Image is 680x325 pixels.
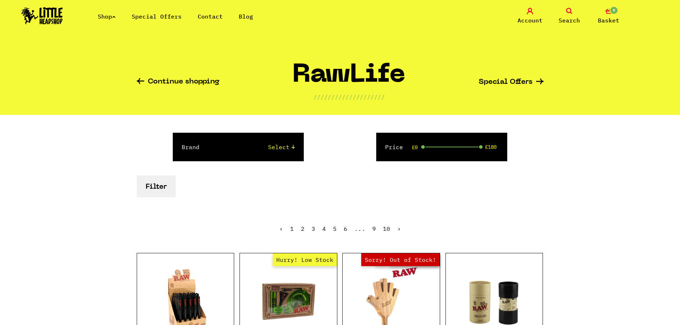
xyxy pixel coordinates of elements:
[372,225,376,232] a: 9
[312,225,315,232] a: 3
[313,93,385,101] p: ////////////////////
[412,144,418,150] span: £0
[21,7,63,24] img: Little Head Shop Logo
[301,225,304,232] a: 2
[354,225,365,232] span: ...
[610,6,618,15] span: 0
[182,143,200,151] label: Brand
[279,225,283,232] span: ‹
[132,13,182,20] a: Special Offers
[361,253,440,266] span: Sorry! Out of Stock!
[322,225,326,232] a: 4
[344,225,347,232] a: 6
[598,16,619,25] span: Basket
[397,225,401,232] a: Next »
[383,225,390,232] a: 10
[333,225,337,232] a: 5
[479,78,544,86] a: Special Offers
[292,63,406,93] h1: RawLife
[518,16,543,25] span: Account
[198,13,223,20] a: Contact
[279,226,283,232] li: « Previous
[137,176,176,197] button: Filter
[559,16,580,25] span: Search
[591,8,626,25] a: 0 Basket
[485,144,497,150] span: £180
[137,78,220,86] a: Continue shopping
[98,13,116,20] a: Shop
[239,13,253,20] a: Blog
[273,253,337,266] span: Hurry! Low Stock
[551,8,587,25] a: Search
[385,143,403,151] label: Price
[290,225,294,232] span: 1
